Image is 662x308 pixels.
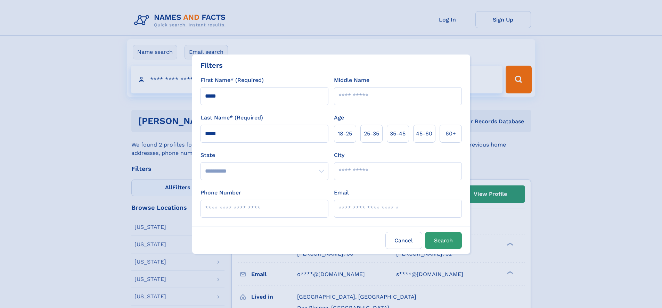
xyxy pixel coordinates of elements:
[201,151,328,159] label: State
[446,130,456,138] span: 60+
[201,60,223,70] div: Filters
[425,232,462,249] button: Search
[338,130,352,138] span: 18‑25
[416,130,432,138] span: 45‑60
[334,151,344,159] label: City
[364,130,379,138] span: 25‑35
[390,130,406,138] span: 35‑45
[334,114,344,122] label: Age
[385,232,422,249] label: Cancel
[201,114,263,122] label: Last Name* (Required)
[201,189,241,197] label: Phone Number
[201,76,264,84] label: First Name* (Required)
[334,189,349,197] label: Email
[334,76,369,84] label: Middle Name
